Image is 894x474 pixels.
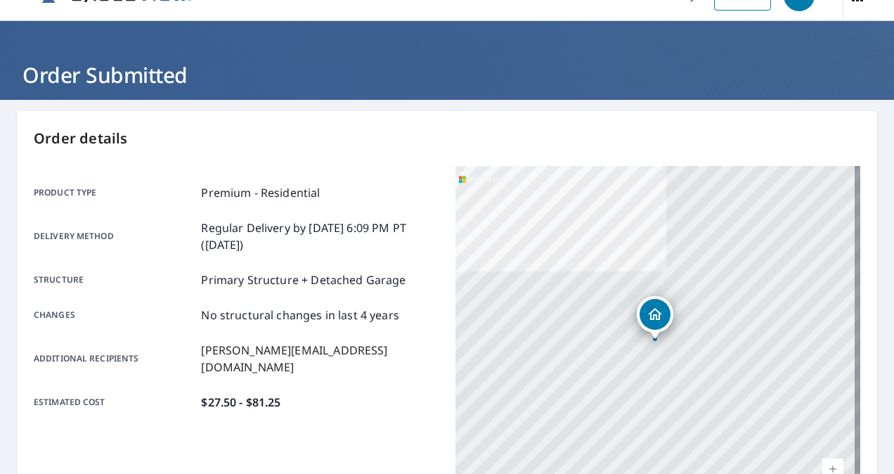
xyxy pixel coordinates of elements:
p: Structure [34,271,195,288]
p: Regular Delivery by [DATE] 6:09 PM PT ([DATE]) [201,219,439,253]
p: $27.50 - $81.25 [201,394,280,411]
div: Dropped pin, building 1, Residential property, 12600 Sherwood Dr Leawood, KS 66209 [637,296,673,340]
p: No structural changes in last 4 years [201,307,399,324]
p: Additional recipients [34,342,195,376]
p: [PERSON_NAME][EMAIL_ADDRESS][DOMAIN_NAME] [201,342,439,376]
p: Delivery method [34,219,195,253]
p: Product type [34,184,195,201]
p: Premium - Residential [201,184,320,201]
h1: Order Submitted [17,60,877,89]
p: Primary Structure + Detached Garage [201,271,406,288]
p: Order details [34,128,860,149]
p: Estimated cost [34,394,195,411]
p: Changes [34,307,195,324]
